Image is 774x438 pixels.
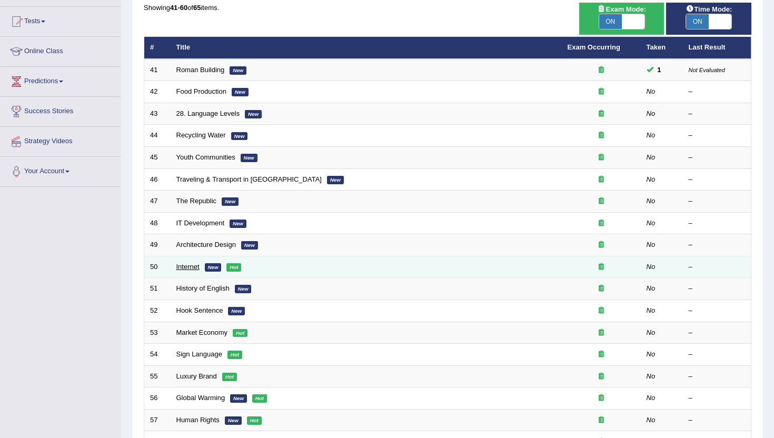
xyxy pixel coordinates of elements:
[230,394,247,403] em: New
[233,329,247,337] em: Hot
[689,175,746,185] div: –
[647,241,656,248] em: No
[689,131,746,141] div: –
[241,154,257,162] em: New
[568,393,635,403] div: Exam occurring question
[176,416,220,424] a: Human Rights
[176,394,225,402] a: Global Warming
[681,4,736,15] span: Time Mode:
[568,43,620,51] a: Exam Occurring
[599,14,622,29] span: ON
[689,284,746,294] div: –
[647,350,656,358] em: No
[568,306,635,316] div: Exam occurring question
[647,394,656,402] em: No
[144,168,171,191] td: 46
[144,147,171,169] td: 45
[144,59,171,81] td: 41
[593,4,650,15] span: Exam Mode:
[1,67,121,93] a: Predictions
[176,109,240,117] a: 28. Language Levels
[1,97,121,123] a: Success Stories
[176,219,225,227] a: IT Development
[568,372,635,382] div: Exam occurring question
[689,393,746,403] div: –
[689,372,746,382] div: –
[579,3,664,35] div: Show exams occurring in exams
[689,350,746,360] div: –
[176,263,200,271] a: Internet
[641,37,683,59] th: Taken
[647,416,656,424] em: No
[647,284,656,292] em: No
[170,4,187,12] b: 41-60
[689,67,725,73] small: Not Evaluated
[176,197,217,205] a: The Republic
[689,218,746,228] div: –
[568,284,635,294] div: Exam occurring question
[647,263,656,271] em: No
[176,350,222,358] a: Sign Language
[144,3,751,13] div: Showing of items.
[144,322,171,344] td: 53
[171,37,562,59] th: Title
[568,131,635,141] div: Exam occurring question
[144,278,171,300] td: 51
[1,157,121,183] a: Your Account
[144,409,171,431] td: 57
[689,109,746,119] div: –
[689,240,746,250] div: –
[176,372,217,380] a: Luxury Brand
[568,65,635,75] div: Exam occurring question
[1,37,121,63] a: Online Class
[689,196,746,206] div: –
[647,328,656,336] em: No
[647,153,656,161] em: No
[228,307,245,315] em: New
[568,87,635,97] div: Exam occurring question
[144,256,171,278] td: 50
[689,87,746,97] div: –
[144,365,171,387] td: 55
[176,306,223,314] a: Hook Sentence
[686,14,709,29] span: ON
[227,351,242,359] em: Hot
[568,218,635,228] div: Exam occurring question
[176,328,228,336] a: Market Economy
[144,125,171,147] td: 44
[235,285,252,293] em: New
[232,88,249,96] em: New
[176,131,226,139] a: Recycling Water
[1,127,121,153] a: Strategy Videos
[1,7,121,33] a: Tests
[176,153,235,161] a: Youth Communities
[222,197,239,206] em: New
[226,263,241,272] em: Hot
[568,262,635,272] div: Exam occurring question
[144,300,171,322] td: 52
[653,64,666,75] span: You can still take this question
[689,153,746,163] div: –
[193,4,201,12] b: 65
[144,387,171,410] td: 56
[176,87,226,95] a: Food Production
[230,66,246,75] em: New
[689,415,746,425] div: –
[647,306,656,314] em: No
[144,37,171,59] th: #
[647,372,656,380] em: No
[176,284,230,292] a: History of English
[241,241,258,250] em: New
[252,394,267,403] em: Hot
[647,219,656,227] em: No
[647,109,656,117] em: No
[689,262,746,272] div: –
[144,212,171,234] td: 48
[144,191,171,213] td: 47
[230,220,246,228] em: New
[568,153,635,163] div: Exam occurring question
[689,328,746,338] div: –
[231,132,248,141] em: New
[647,197,656,205] em: No
[568,109,635,119] div: Exam occurring question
